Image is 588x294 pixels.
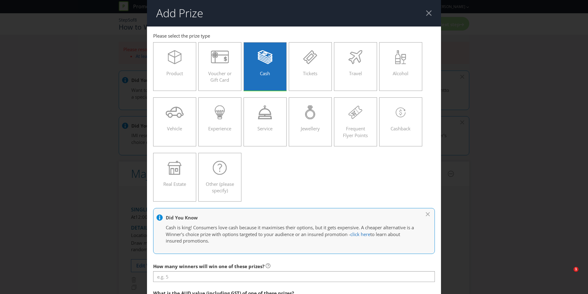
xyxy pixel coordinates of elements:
[163,181,186,187] span: Real Estate
[391,125,411,132] span: Cashback
[208,125,231,132] span: Experience
[561,267,576,282] iframe: Intercom live chat
[167,125,182,132] span: Vehicle
[166,70,183,76] span: Product
[301,125,320,132] span: Jewellery
[260,70,270,76] span: Cash
[257,125,272,132] span: Service
[153,33,210,39] span: Please select the prize type
[156,7,203,19] h2: Add Prize
[153,263,264,269] span: How many winners will win one of these prizes?
[166,224,414,237] span: Cash is king! Consumers love cash because it maximises their options, but it gets expensive. A ch...
[303,70,317,76] span: Tickets
[153,271,435,282] input: e.g. 5
[208,70,232,83] span: Voucher or Gift Card
[574,267,578,272] span: 1
[343,125,368,138] span: Frequent Flyer Points
[350,231,370,237] a: click here
[166,231,400,244] span: to learn about insured promotions.
[349,70,362,76] span: Travel
[393,70,408,76] span: Alcohol
[206,181,234,194] span: Other (please specify)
